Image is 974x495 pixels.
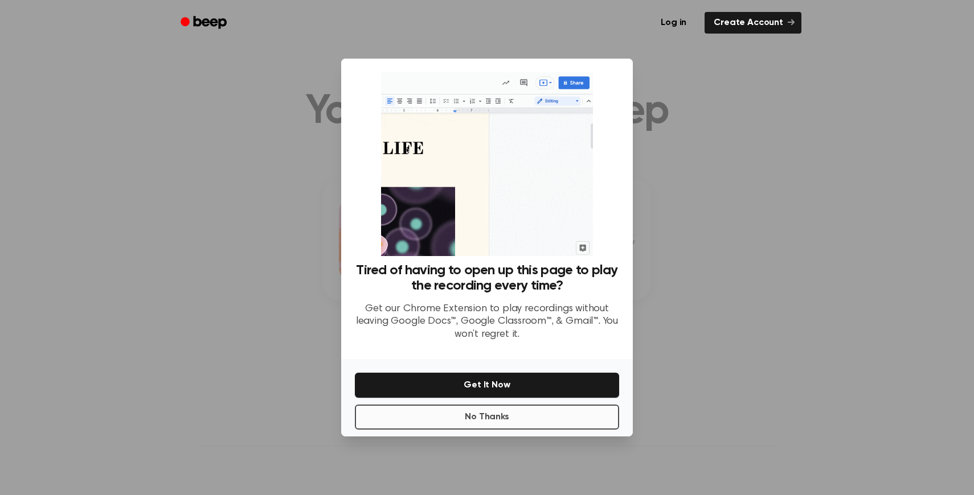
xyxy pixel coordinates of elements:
button: No Thanks [355,405,619,430]
button: Get It Now [355,373,619,398]
h3: Tired of having to open up this page to play the recording every time? [355,263,619,294]
p: Get our Chrome Extension to play recordings without leaving Google Docs™, Google Classroom™, & Gm... [355,303,619,341]
a: Log in [649,10,698,36]
img: Beep extension in action [381,72,592,256]
a: Beep [173,12,237,34]
a: Create Account [705,12,801,34]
